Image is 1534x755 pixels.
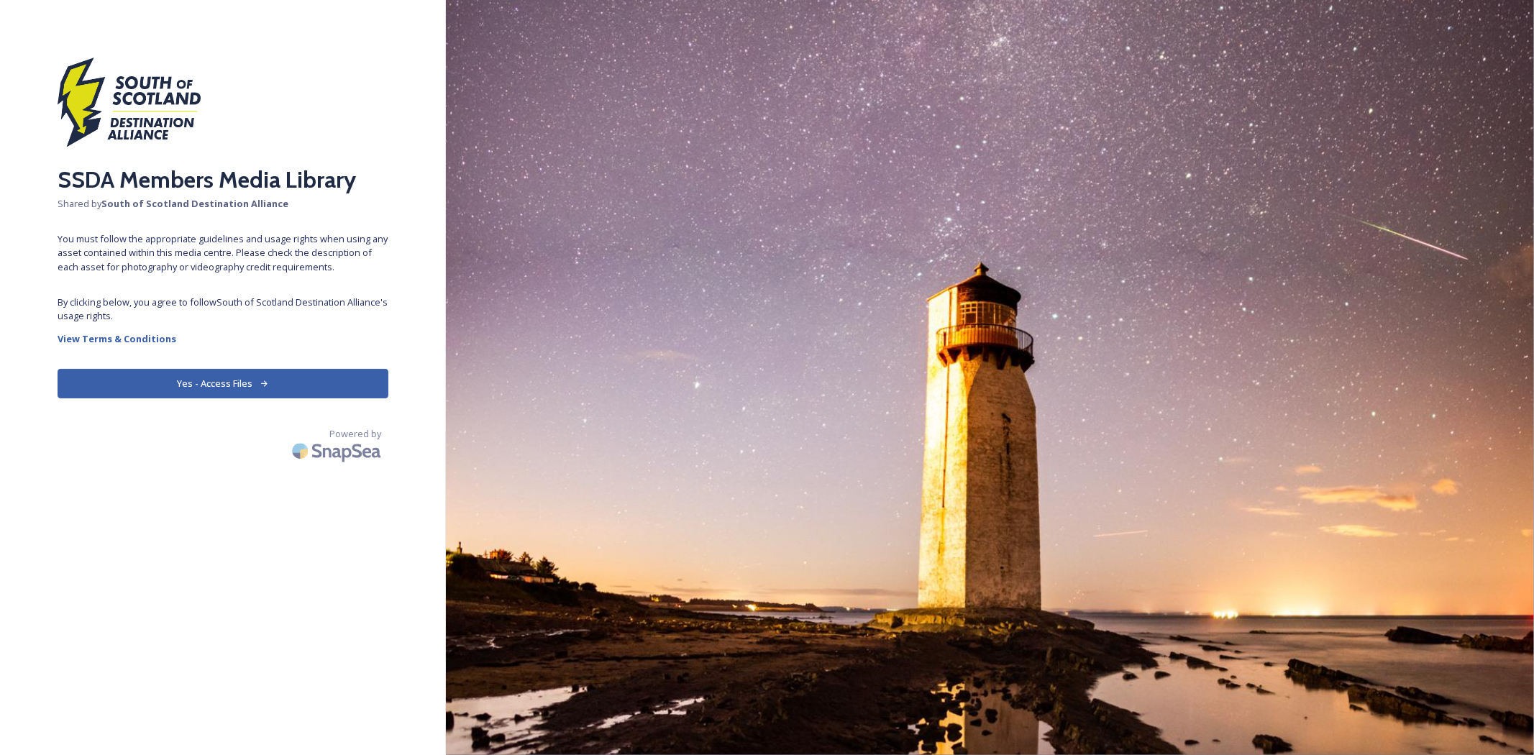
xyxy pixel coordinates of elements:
span: Powered by [329,427,381,441]
h2: SSDA Members Media Library [58,163,388,197]
span: Shared by [58,197,388,211]
strong: South of Scotland Destination Alliance [101,197,288,210]
img: 2021_SSH_Destination_colour.png [58,58,201,155]
button: Yes - Access Files [58,369,388,398]
strong: View Terms & Conditions [58,332,176,345]
span: You must follow the appropriate guidelines and usage rights when using any asset contained within... [58,232,388,274]
span: By clicking below, you agree to follow South of Scotland Destination Alliance 's usage rights. [58,296,388,323]
a: View Terms & Conditions [58,330,388,347]
img: SnapSea Logo [288,434,388,468]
